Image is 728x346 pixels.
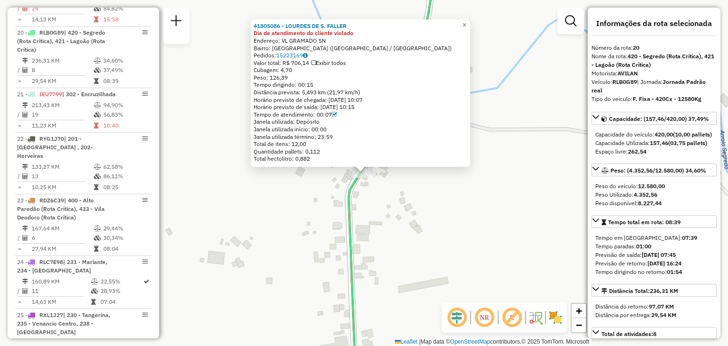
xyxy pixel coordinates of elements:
[94,102,101,108] i: % de utilização do peso
[31,162,93,172] td: 133,27 KM
[17,286,22,296] td: /
[332,111,337,118] a: Com service time
[31,121,93,130] td: 11,23 KM
[276,52,308,59] a: 15223169
[91,299,96,305] i: Tempo total em rota
[591,327,717,340] a: Total de atividades:8
[22,226,28,231] i: Distância Total
[103,121,148,130] td: 10:40
[595,242,713,251] div: Tempo paradas:
[395,338,418,345] a: Leaflet
[17,29,105,53] span: 20 -
[459,19,470,31] a: Close popup
[591,164,717,176] a: Peso: (4.352,56/12.580,00) 34,60%
[254,74,288,81] span: Peso: 126,39
[17,233,22,243] td: /
[595,251,713,259] div: Previsão de saída:
[142,136,148,141] em: Opções
[22,288,28,294] i: Total de Atividades
[576,319,582,331] span: −
[100,286,143,296] td: 28,93%
[31,233,93,243] td: 6
[103,100,148,110] td: 94,90%
[254,52,467,59] div: Pedidos:
[608,219,681,226] span: Tempo total em rota: 08:39
[94,173,101,179] i: % de utilização da cubagem
[311,59,346,66] span: Exibir todos
[591,44,717,52] div: Número da rota:
[682,234,697,241] strong: 07:39
[167,11,186,33] a: Nova sessão e pesquisa
[650,139,668,146] strong: 157,46
[638,182,665,190] strong: 12.580,00
[591,112,717,125] a: Capacidade: (157,46/420,00) 37,49%
[572,304,586,318] a: Zoom in
[591,19,717,28] h4: Informações da rota selecionada
[31,65,93,75] td: 8
[462,21,466,29] span: ×
[254,22,346,29] a: 41805086 - LOURDES DE S. FALLER
[601,330,656,337] span: Total de atividades:
[103,4,148,13] td: 84,82%
[591,69,717,78] div: Motorista:
[572,318,586,332] a: Zoom out
[22,164,28,170] i: Distância Total
[392,338,591,346] div: Map data © contributors,© 2025 TomTom, Microsoft
[22,279,28,284] i: Distância Total
[642,251,676,258] strong: [DATE] 07:45
[655,131,673,138] strong: 420,00
[17,172,22,181] td: /
[39,29,64,36] span: RLB0G89
[612,78,637,85] strong: RLB0G89
[39,311,63,319] span: RXL1J27
[94,246,99,252] i: Tempo total em rota
[595,311,713,319] div: Distância por entrega:
[591,52,717,69] div: Nome da rota:
[142,29,148,35] em: Opções
[39,91,62,98] span: IEU7799
[633,44,639,51] strong: 20
[254,148,467,155] div: Quantidade pallets: 0,112
[17,65,22,75] td: /
[31,297,91,307] td: 14,63 KM
[254,89,467,96] div: Distância prevista: 5,493 km (21,97 km/h)
[528,310,543,325] img: Fluxo de ruas
[39,135,64,142] span: RYG1J70
[100,297,143,307] td: 07:04
[254,59,467,67] div: Valor total: R$ 706,14
[254,29,354,36] strong: Dia de atendimento do cliente violado
[254,37,467,45] div: Endereço: VL GRAMADO SN
[254,155,467,163] div: Total hectolitro: 0,882
[628,148,646,155] strong: 262,54
[94,164,101,170] i: % de utilização do peso
[22,102,28,108] i: Distância Total
[591,178,717,211] div: Peso: (4.352,56/12.580,00) 34,60%
[595,130,713,139] div: Capacidade do veículo:
[17,110,22,119] td: /
[254,133,467,141] div: Janela utilizada término: 23:59
[31,4,93,13] td: 24
[303,53,308,58] i: Observações
[254,103,467,111] div: Horário previsto de saída: [DATE] 10:15
[591,127,717,160] div: Capacidade: (157,46/420,00) 37,49%
[591,78,717,95] div: Veículo:
[636,243,651,250] strong: 01:00
[446,306,468,329] span: Ocultar deslocamento
[103,172,148,181] td: 86,11%
[103,65,148,75] td: 37,49%
[17,76,22,86] td: =
[17,311,110,336] span: | 230 - Tangerina, 235 - Venancio Centro, 238 - [GEOGRAPHIC_DATA]
[17,15,22,24] td: =
[142,91,148,97] em: Opções
[31,15,93,24] td: 14,13 KM
[647,260,682,267] strong: [DATE] 16:24
[17,182,22,192] td: =
[595,234,713,242] div: Tempo em [GEOGRAPHIC_DATA]:
[94,226,101,231] i: % de utilização do peso
[595,147,713,156] div: Espaço livre:
[254,66,292,73] span: Cubagem: 4,70
[103,15,148,24] td: 15:58
[254,111,467,118] div: Tempo de atendimento: 00:07
[17,4,22,13] td: /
